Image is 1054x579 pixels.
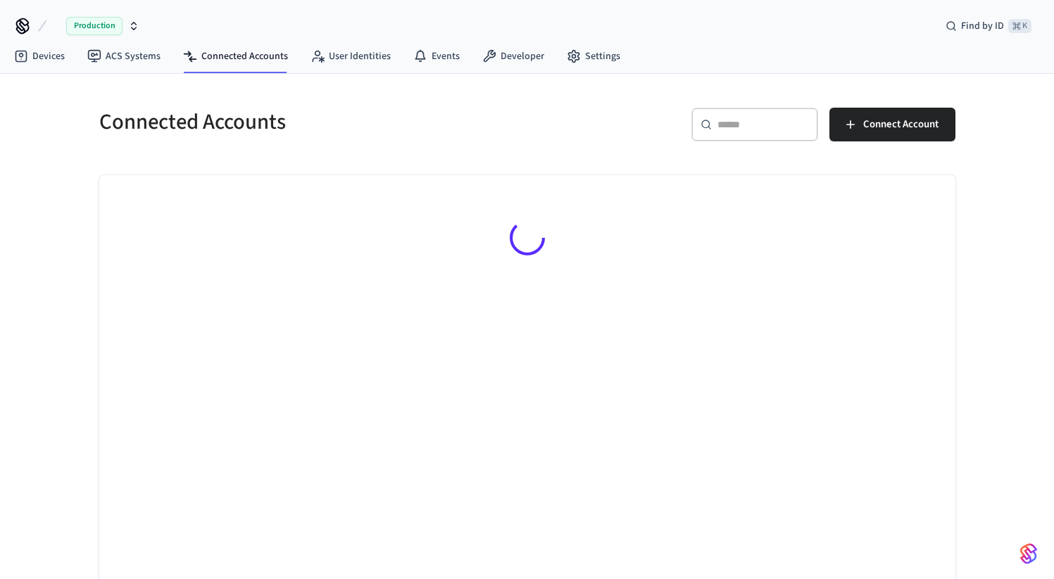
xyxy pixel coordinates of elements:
[66,17,123,35] span: Production
[934,13,1043,39] div: Find by ID⌘ K
[172,44,299,69] a: Connected Accounts
[299,44,402,69] a: User Identities
[76,44,172,69] a: ACS Systems
[1008,19,1031,33] span: ⌘ K
[556,44,632,69] a: Settings
[1020,542,1037,565] img: SeamLogoGradient.69752ec5.svg
[961,19,1004,33] span: Find by ID
[402,44,471,69] a: Events
[863,115,939,134] span: Connect Account
[99,108,519,136] h5: Connected Accounts
[3,44,76,69] a: Devices
[829,108,955,141] button: Connect Account
[471,44,556,69] a: Developer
